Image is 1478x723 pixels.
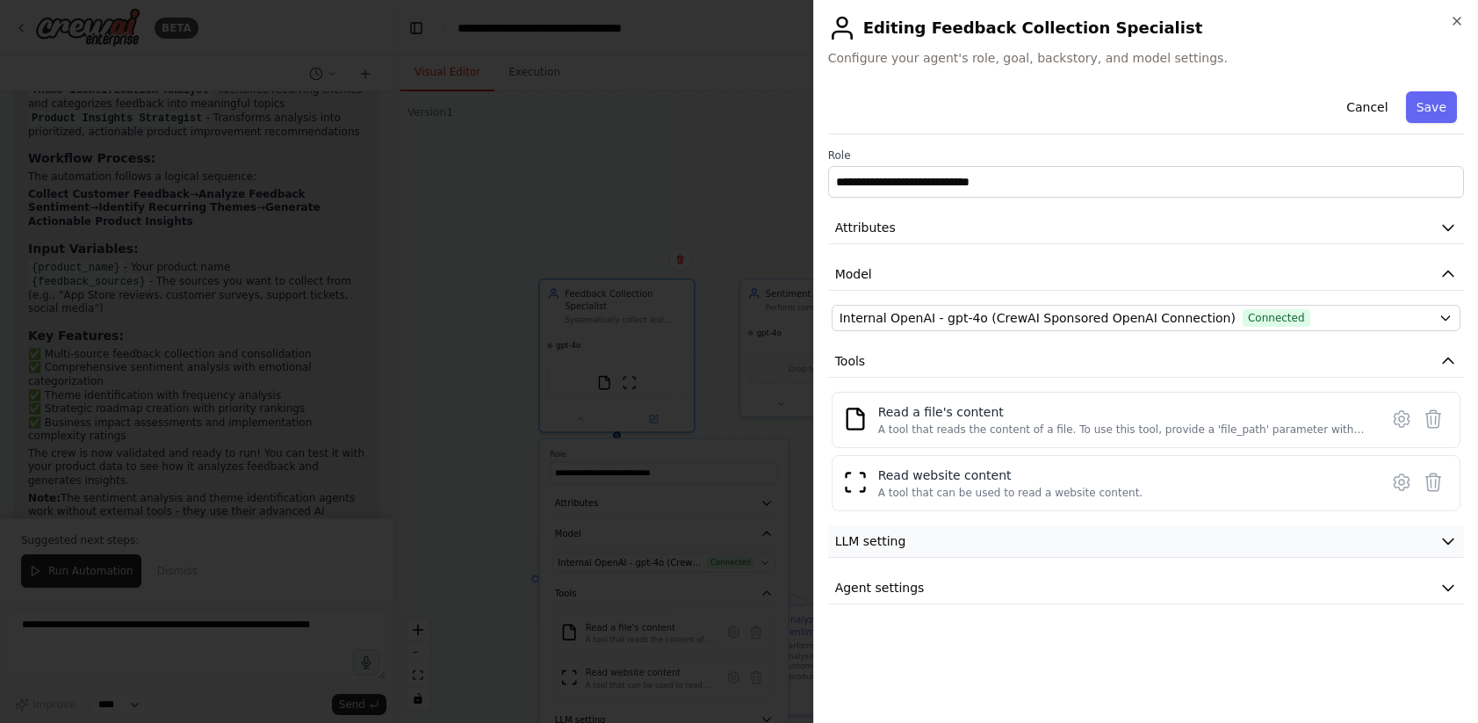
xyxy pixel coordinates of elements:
[835,219,896,236] span: Attributes
[828,572,1464,604] button: Agent settings
[835,579,925,596] span: Agent settings
[1336,91,1398,123] button: Cancel
[828,212,1464,244] button: Attributes
[843,470,868,495] img: ScrapeWebsiteTool
[1406,91,1457,123] button: Save
[878,403,1368,421] div: Read a file's content
[1417,466,1449,498] button: Delete tool
[840,309,1236,327] span: Internal OpenAI - gpt-4o (CrewAI Sponsored OpenAI Connection)
[835,265,872,283] span: Model
[835,352,866,370] span: Tools
[828,148,1464,163] label: Role
[878,486,1143,500] div: A tool that can be used to read a website content.
[828,525,1464,558] button: LLM setting
[828,14,1464,42] h2: Editing Feedback Collection Specialist
[878,466,1143,484] div: Read website content
[1386,466,1417,498] button: Configure tool
[1243,309,1310,327] span: Connected
[828,345,1464,378] button: Tools
[1417,403,1449,435] button: Delete tool
[832,305,1460,331] button: Internal OpenAI - gpt-4o (CrewAI Sponsored OpenAI Connection)Connected
[828,49,1464,67] span: Configure your agent's role, goal, backstory, and model settings.
[828,258,1464,291] button: Model
[843,407,868,431] img: FileReadTool
[1386,403,1417,435] button: Configure tool
[835,532,906,550] span: LLM setting
[878,423,1368,437] div: A tool that reads the content of a file. To use this tool, provide a 'file_path' parameter with t...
